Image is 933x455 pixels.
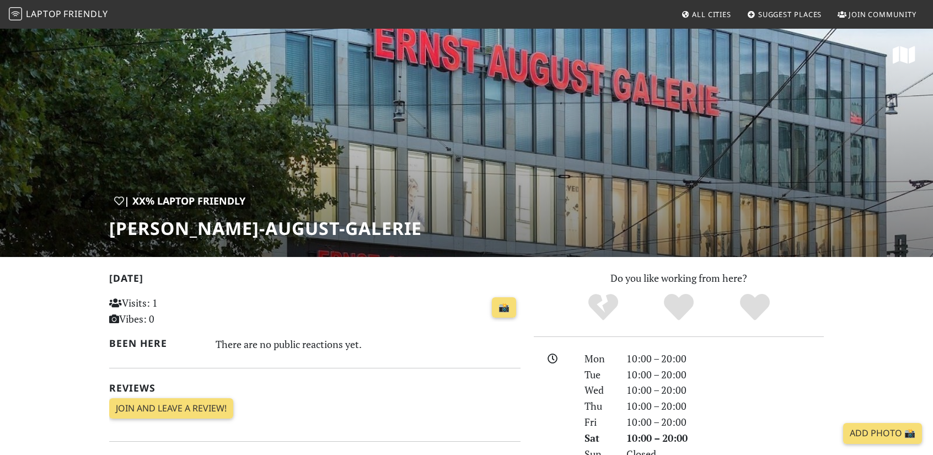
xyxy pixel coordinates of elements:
a: Join and leave a review! [109,398,233,419]
div: 10:00 – 20:00 [620,367,830,383]
div: Sat [578,430,620,446]
span: Laptop [26,8,62,20]
a: Add Photo 📸 [843,423,922,444]
img: LaptopFriendly [9,7,22,20]
h1: [PERSON_NAME]-August-Galerie [109,218,422,239]
a: Join Community [833,4,921,24]
div: Tue [578,367,620,383]
div: Fri [578,414,620,430]
a: LaptopFriendly LaptopFriendly [9,5,108,24]
div: 10:00 – 20:00 [620,351,830,367]
a: Suggest Places [743,4,827,24]
div: Yes [641,292,717,323]
div: Thu [578,398,620,414]
div: Wed [578,382,620,398]
a: All Cities [677,4,736,24]
div: | XX% Laptop Friendly [109,193,250,209]
h2: Reviews [109,382,521,394]
h2: [DATE] [109,272,521,288]
div: 10:00 – 20:00 [620,414,830,430]
div: No [565,292,641,323]
span: Suggest Places [758,9,822,19]
div: There are no public reactions yet. [216,335,521,353]
p: Do you like working from here? [534,270,824,286]
div: 10:00 – 20:00 [620,398,830,414]
span: All Cities [692,9,731,19]
div: 10:00 – 20:00 [620,382,830,398]
h2: Been here [109,338,202,349]
span: Join Community [849,9,916,19]
span: Friendly [63,8,108,20]
div: Mon [578,351,620,367]
p: Visits: 1 Vibes: 0 [109,295,238,327]
div: Definitely! [717,292,793,323]
a: 📸 [492,297,516,318]
div: 10:00 – 20:00 [620,430,830,446]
